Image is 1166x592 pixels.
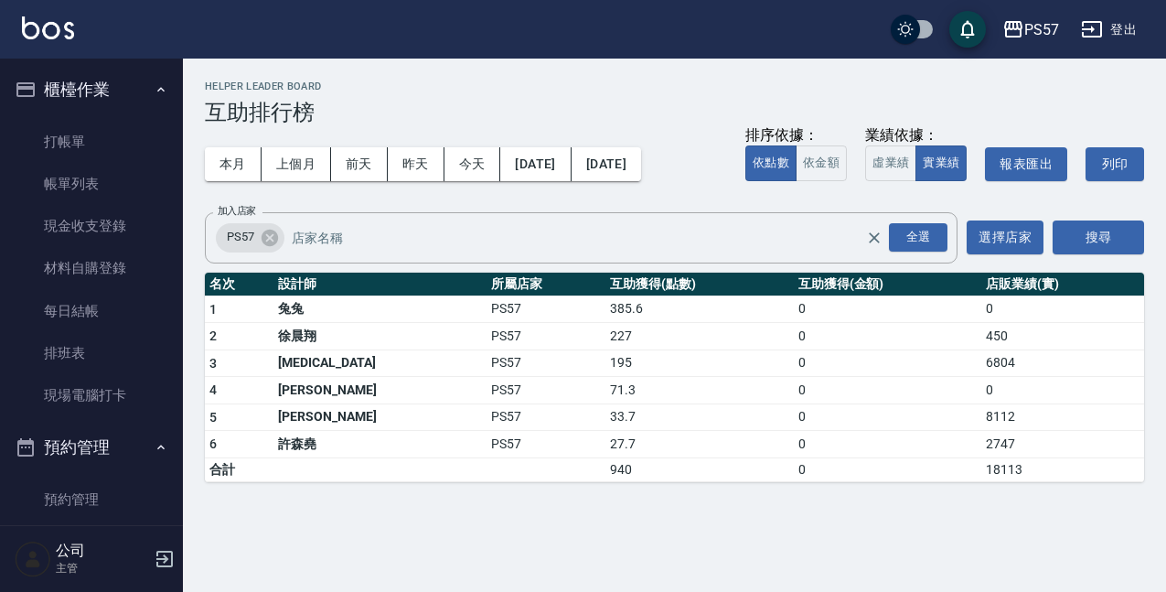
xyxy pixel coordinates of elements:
[981,350,1144,377] td: 6804
[1024,18,1059,41] div: PS57
[794,350,981,377] td: 0
[794,431,981,458] td: 0
[273,377,487,404] td: [PERSON_NAME]
[205,100,1144,125] h3: 互助排行榜
[273,296,487,323] td: 兔兔
[889,223,947,252] div: 全選
[605,457,793,481] td: 940
[205,81,1144,92] h2: Helper Leader Board
[209,302,217,317] span: 1
[981,323,1144,350] td: 450
[605,431,793,458] td: 27.7
[218,204,256,218] label: 加入店家
[209,436,217,451] span: 6
[605,377,793,404] td: 71.3
[885,220,951,255] button: Open
[794,296,981,323] td: 0
[794,457,981,481] td: 0
[287,221,898,253] input: 店家名稱
[794,377,981,404] td: 0
[7,121,176,163] a: 打帳單
[967,221,1043,254] button: 選擇店家
[273,404,487,431] td: [PERSON_NAME]
[273,273,487,296] th: 設計師
[572,147,641,181] button: [DATE]
[487,323,605,350] td: PS57
[216,223,284,253] div: PS57
[794,404,981,431] td: 0
[7,163,176,205] a: 帳單列表
[7,479,176,521] a: 預約管理
[861,225,887,251] button: Clear
[985,147,1067,181] button: 報表匯出
[273,350,487,377] td: [MEDICAL_DATA]
[794,273,981,296] th: 互助獲得(金額)
[865,126,967,145] div: 業績依據：
[981,296,1144,323] td: 0
[22,16,74,39] img: Logo
[7,521,176,563] a: 單日預約紀錄
[262,147,331,181] button: 上個月
[995,11,1066,48] button: PS57
[7,205,176,247] a: 現金收支登錄
[7,424,176,471] button: 預約管理
[209,410,217,425] span: 5
[56,542,149,560] h5: 公司
[605,323,793,350] td: 227
[605,350,793,377] td: 195
[865,145,916,181] button: 虛業績
[794,323,981,350] td: 0
[7,247,176,289] a: 材料自購登錄
[216,228,265,246] span: PS57
[487,431,605,458] td: PS57
[915,145,967,181] button: 實業績
[487,273,605,296] th: 所屬店家
[981,431,1144,458] td: 2747
[273,323,487,350] td: 徐晨翔
[745,145,797,181] button: 依點數
[605,296,793,323] td: 385.6
[796,145,847,181] button: 依金額
[15,541,51,577] img: Person
[209,356,217,371] span: 3
[205,273,1144,482] table: a dense table
[745,126,847,145] div: 排序依據：
[487,404,605,431] td: PS57
[605,273,793,296] th: 互助獲得(點數)
[981,377,1144,404] td: 0
[331,147,388,181] button: 前天
[205,457,273,481] td: 合計
[981,273,1144,296] th: 店販業績(實)
[205,273,273,296] th: 名次
[605,404,793,431] td: 33.7
[487,377,605,404] td: PS57
[487,296,605,323] td: PS57
[500,147,571,181] button: [DATE]
[209,382,217,397] span: 4
[981,404,1144,431] td: 8112
[1053,221,1144,254] button: 搜尋
[388,147,444,181] button: 昨天
[1074,13,1144,47] button: 登出
[7,66,176,113] button: 櫃檯作業
[1086,147,1144,181] button: 列印
[981,457,1144,481] td: 18113
[273,431,487,458] td: 許森堯
[7,332,176,374] a: 排班表
[949,11,986,48] button: save
[205,147,262,181] button: 本月
[56,560,149,576] p: 主管
[209,328,217,343] span: 2
[487,350,605,377] td: PS57
[7,374,176,416] a: 現場電腦打卡
[7,290,176,332] a: 每日結帳
[444,147,501,181] button: 今天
